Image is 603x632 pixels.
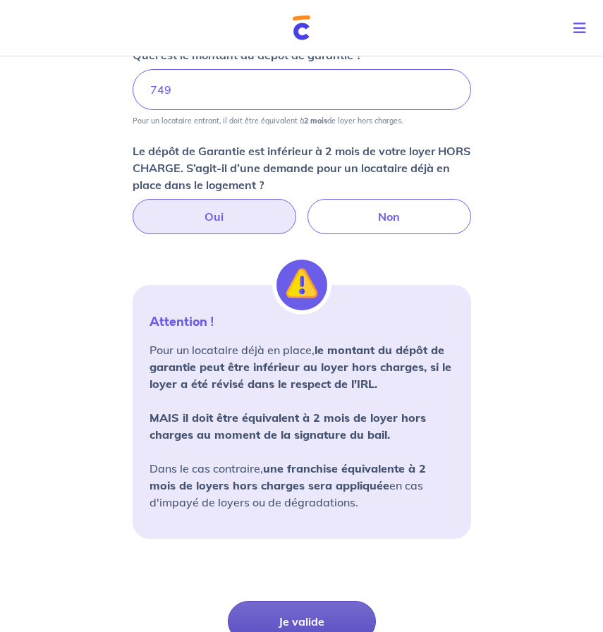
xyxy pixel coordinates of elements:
[150,411,426,442] strong: MAIS il doit être équivalent à 2 mois de loyer hors charges au moment de la signature du bail.
[133,69,471,110] input: 750€
[150,461,426,492] strong: une franchise équivalente à 2 mois de loyers hors charges sera appliquée
[276,260,327,310] img: illu_alert.svg
[133,199,296,234] label: Oui
[150,313,454,330] p: Attention !
[133,116,403,126] p: Pour un locataire entrant, il doit être équivalent à de loyer hors charges.
[307,199,471,234] label: Non
[150,343,451,391] strong: le montant du dépôt de garantie peut être inférieur au loyer hors charges, si le loyer a été révi...
[293,16,310,40] img: Cautioneo
[133,142,471,193] p: Le dépôt de Garantie est inférieur à 2 mois de votre loyer HORS CHARGE. S’agit-il d’une demande p...
[150,341,454,511] p: Pour un locataire déjà en place, Dans le cas contraire, en cas d'impayé de loyers ou de dégradati...
[304,116,327,126] strong: 2 mois
[562,10,603,47] button: Toggle navigation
